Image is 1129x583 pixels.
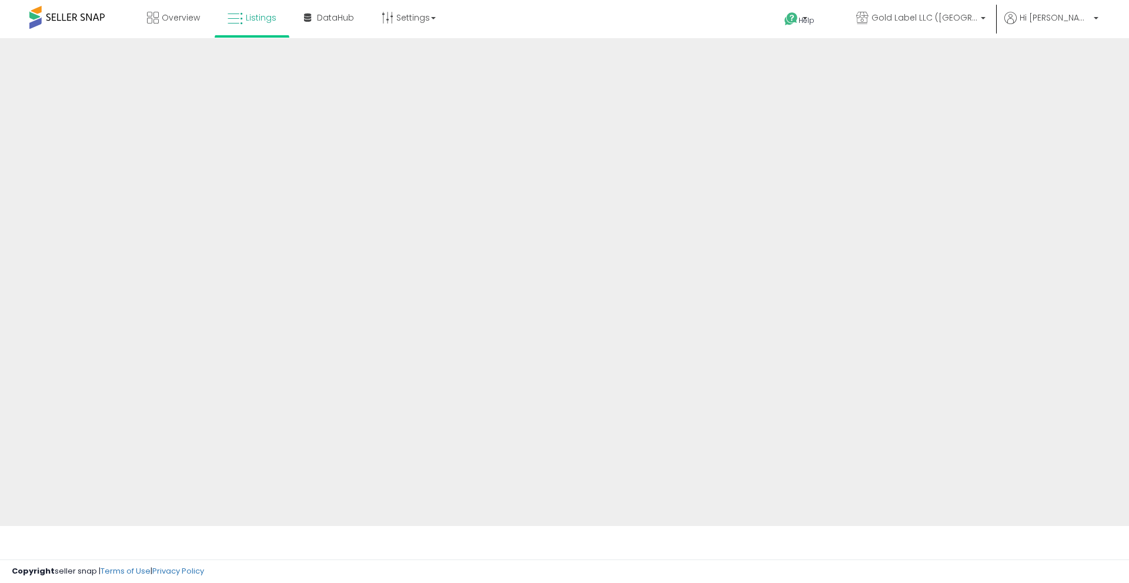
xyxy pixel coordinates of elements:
i: Get Help [784,12,799,26]
span: Gold Label LLC ([GEOGRAPHIC_DATA]) [871,12,977,24]
span: Listings [246,12,276,24]
span: Overview [162,12,200,24]
span: DataHub [317,12,354,24]
span: Hi [PERSON_NAME] [1020,12,1090,24]
span: Help [799,15,814,25]
a: Help [775,3,837,38]
a: Hi [PERSON_NAME] [1004,12,1098,38]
